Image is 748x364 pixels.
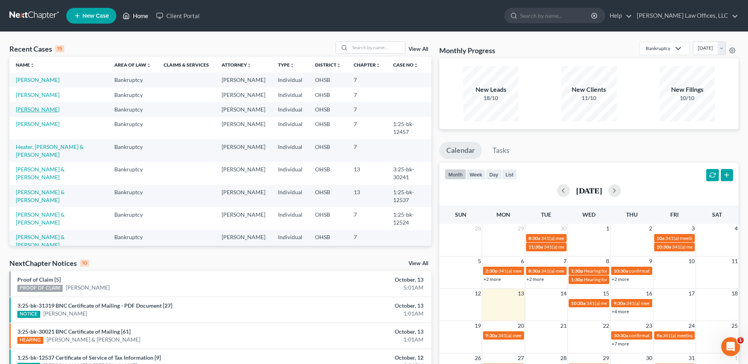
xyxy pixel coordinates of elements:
[272,162,309,184] td: Individual
[17,302,172,309] a: 3:25-bk-31319 BNC Certificate of Mailing - PDF Document [27]
[602,353,610,363] span: 29
[293,284,423,292] div: 5:01AM
[393,62,418,68] a: Case Nounfold_more
[387,162,431,184] td: 3:25-bk-30241
[571,300,586,306] span: 10:30a
[474,224,482,233] span: 28
[502,169,517,180] button: list
[387,185,431,207] td: 1:25-bk-12537
[486,169,502,180] button: day
[474,321,482,331] span: 19
[466,169,486,180] button: week
[409,46,428,52] a: View All
[712,211,722,218] span: Sat
[215,87,272,102] td: [PERSON_NAME]
[108,117,157,139] td: Bankruptcy
[108,185,157,207] td: Bankruptcy
[474,353,482,363] span: 26
[293,328,423,336] div: October, 13
[477,256,482,266] span: 5
[672,244,748,250] span: 341(a) meeting for [PERSON_NAME]
[347,72,387,87] td: 7
[82,13,109,19] span: New Case
[541,235,659,241] span: 341(a) meeting for [PERSON_NAME] & [PERSON_NAME]
[9,258,89,268] div: NextChapter Notices
[517,321,525,331] span: 20
[347,162,387,184] td: 13
[646,45,670,52] div: Bankruptcy
[108,102,157,117] td: Bankruptcy
[272,230,309,253] td: Individual
[16,234,65,248] a: [PERSON_NAME] & [PERSON_NAME]
[605,224,610,233] span: 1
[347,87,387,102] td: 7
[528,268,540,274] span: 8:30a
[152,9,203,23] a: Client Portal
[108,162,157,184] td: Bankruptcy
[9,44,64,54] div: Recent Cases
[485,332,497,338] span: 9:30a
[445,169,466,180] button: month
[626,300,702,306] span: 341(a) meeting for [PERSON_NAME]
[561,85,617,94] div: New Clients
[633,9,738,23] a: [PERSON_NAME] Law Offices, LLC
[463,94,519,102] div: 18/10
[409,261,428,266] a: View All
[474,289,482,298] span: 12
[146,63,151,68] i: unfold_more
[347,102,387,117] td: 7
[483,276,501,282] a: +2 more
[734,353,739,363] span: 1
[688,321,696,331] span: 24
[602,289,610,298] span: 15
[215,185,272,207] td: [PERSON_NAME]
[16,121,60,127] a: [PERSON_NAME]
[66,284,110,292] a: [PERSON_NAME]
[16,143,84,158] a: Heater, [PERSON_NAME] & [PERSON_NAME]
[272,185,309,207] td: Individual
[657,244,671,250] span: 10:30a
[387,207,431,230] td: 1:25-bk-12524
[563,256,567,266] span: 7
[309,230,347,253] td: OHSB
[731,321,739,331] span: 25
[354,62,381,68] a: Chapterunfold_more
[660,94,715,102] div: 10/10
[657,235,664,241] span: 10a
[602,321,610,331] span: 22
[626,211,638,218] span: Thu
[293,302,423,310] div: October, 13
[517,224,525,233] span: 29
[376,63,381,68] i: unfold_more
[108,207,157,230] td: Bankruptcy
[108,72,157,87] td: Bankruptcy
[350,42,405,53] input: Search by name...
[315,62,341,68] a: Districtunfold_more
[16,106,60,113] a: [PERSON_NAME]
[293,336,423,344] div: 1:01AM
[272,87,309,102] td: Individual
[272,117,309,139] td: Individual
[17,328,131,335] a: 3:25-bk-30021 BNC Certificate of Mailing [61]
[629,268,718,274] span: confirmation hearing for [PERSON_NAME]
[660,85,715,94] div: New Filings
[691,224,696,233] span: 3
[688,289,696,298] span: 17
[272,102,309,117] td: Individual
[215,117,272,139] td: [PERSON_NAME]
[670,211,679,218] span: Fri
[16,189,65,203] a: [PERSON_NAME] & [PERSON_NAME]
[560,321,567,331] span: 21
[347,185,387,207] td: 13
[293,276,423,284] div: October, 13
[455,211,466,218] span: Sun
[309,87,347,102] td: OHSB
[731,256,739,266] span: 11
[336,63,341,68] i: unfold_more
[560,289,567,298] span: 14
[657,332,662,338] span: 9a
[526,276,544,282] a: +2 more
[16,166,65,180] a: [PERSON_NAME] & [PERSON_NAME]
[731,289,739,298] span: 18
[541,268,617,274] span: 341(a) meeting for [PERSON_NAME]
